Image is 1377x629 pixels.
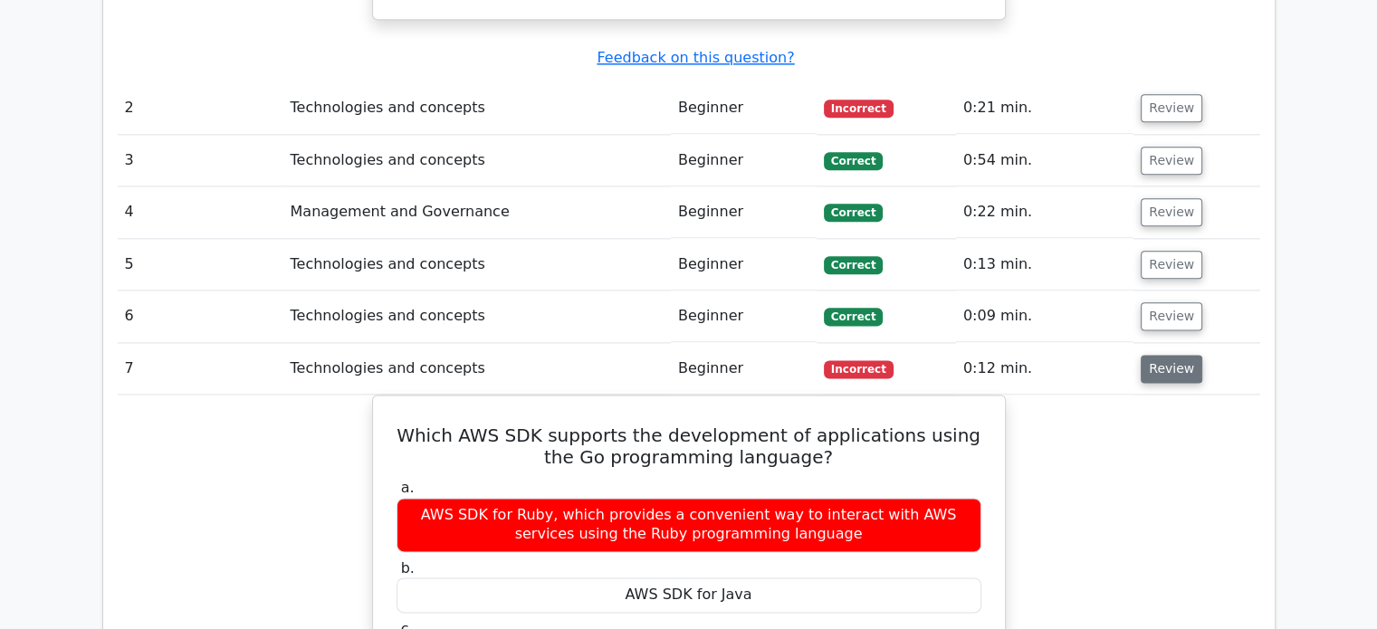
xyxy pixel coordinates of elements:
span: Correct [824,256,883,274]
td: Technologies and concepts [282,82,670,134]
span: Correct [824,204,883,222]
button: Review [1141,198,1202,226]
td: 0:21 min. [956,82,1133,134]
span: Incorrect [824,100,894,118]
td: Beginner [671,135,817,186]
div: AWS SDK for Ruby, which provides a convenient way to interact with AWS services using the Ruby pr... [397,498,981,552]
td: 3 [118,135,283,186]
span: a. [401,479,415,496]
td: Technologies and concepts [282,239,670,291]
button: Review [1141,251,1202,279]
td: Technologies and concepts [282,343,670,395]
td: Technologies and concepts [282,135,670,186]
span: b. [401,559,415,577]
td: 6 [118,291,283,342]
td: 7 [118,343,283,395]
span: Incorrect [824,360,894,378]
h5: Which AWS SDK supports the development of applications using the Go programming language? [395,424,983,468]
td: 0:12 min. [956,343,1133,395]
span: Correct [824,152,883,170]
td: Beginner [671,343,817,395]
td: 2 [118,82,283,134]
div: AWS SDK for Java [397,577,981,613]
td: 0:13 min. [956,239,1133,291]
td: Beginner [671,186,817,238]
button: Review [1141,147,1202,175]
td: 4 [118,186,283,238]
button: Review [1141,355,1202,383]
td: Beginner [671,291,817,342]
td: 0:09 min. [956,291,1133,342]
td: Technologies and concepts [282,291,670,342]
td: Beginner [671,82,817,134]
button: Review [1141,94,1202,122]
td: 5 [118,239,283,291]
td: Management and Governance [282,186,670,238]
button: Review [1141,302,1202,330]
td: Beginner [671,239,817,291]
td: 0:22 min. [956,186,1133,238]
td: 0:54 min. [956,135,1133,186]
span: Correct [824,308,883,326]
a: Feedback on this question? [597,49,794,66]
